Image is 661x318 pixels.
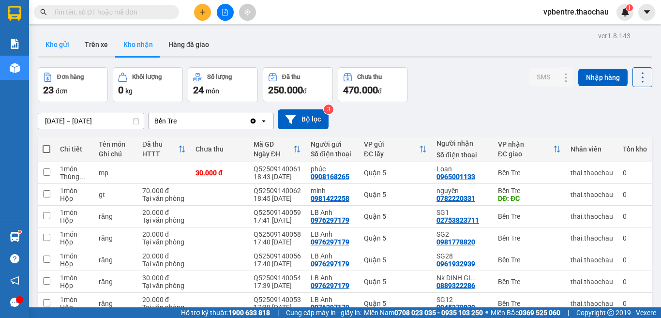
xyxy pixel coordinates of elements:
[60,230,89,238] div: 1 món
[498,278,561,286] div: Bến Tre
[638,4,655,21] button: caret-down
[99,278,133,286] div: răng
[254,260,301,268] div: 17:40 [DATE]
[99,256,133,264] div: răng
[364,191,427,198] div: Quận 5
[188,67,258,102] button: Số lượng24món
[222,9,228,15] span: file-add
[142,303,186,311] div: Tại văn phòng
[254,282,301,289] div: 17:39 [DATE]
[311,303,349,311] div: 0976297179
[118,84,123,96] span: 0
[142,238,186,246] div: Tại văn phòng
[60,238,89,246] div: Hộp
[311,140,354,148] div: Người gửi
[498,169,561,177] div: Bến Tre
[364,278,427,286] div: Quận 5
[623,256,647,264] div: 0
[436,260,475,268] div: 0961932939
[195,145,244,153] div: Chưa thu
[142,282,186,289] div: Tại văn phòng
[254,296,301,303] div: Q52509140053
[436,282,475,289] div: 0889322286
[394,309,483,317] strong: 0708 023 035 - 0935 103 250
[254,165,301,173] div: Q52509140061
[311,150,354,158] div: Số điện thoại
[195,169,244,177] div: 30.000 đ
[10,39,20,49] img: solution-icon
[142,230,186,238] div: 20.000 đ
[485,311,488,315] span: ⚪️
[60,165,89,173] div: 1 món
[529,68,558,86] button: SMS
[18,230,21,233] sup: 1
[254,173,301,181] div: 18:43 [DATE]
[598,30,631,41] div: ver 1.8.143
[99,150,133,158] div: Ghi chú
[578,69,628,86] button: Nhập hàng
[60,173,89,181] div: Thùng nhỏ
[311,238,349,246] div: 0976297179
[56,87,68,95] span: đơn
[498,212,561,220] div: Bến Tre
[60,195,89,202] div: Hộp
[623,145,647,153] div: Tồn kho
[311,216,349,224] div: 0976297179
[303,87,307,95] span: đ
[99,140,133,148] div: Tên món
[343,84,378,96] span: 470.000
[10,63,20,73] img: warehouse-icon
[254,209,301,216] div: Q52509140059
[364,300,427,307] div: Quận 5
[8,6,21,21] img: logo-vxr
[436,151,488,159] div: Số điện thoại
[263,67,333,102] button: Đã thu250.000đ
[498,195,561,202] div: DĐ: ĐC
[38,33,77,56] button: Kho gửi
[436,252,488,260] div: SG28
[571,256,613,264] div: thai.thaochau
[519,309,560,317] strong: 0369 525 060
[571,191,613,198] div: thai.thaochau
[125,87,133,95] span: kg
[260,117,268,125] svg: open
[311,230,354,238] div: LB Anh
[311,187,354,195] div: minh
[364,169,427,177] div: Quận 5
[60,282,89,289] div: Hộp
[60,296,89,303] div: 1 món
[77,33,116,56] button: Trên xe
[161,33,217,56] button: Hàng đã giao
[311,209,354,216] div: LB Anh
[239,4,256,21] button: aim
[623,191,647,198] div: 0
[99,212,133,220] div: răng
[38,113,144,129] input: Select a date range.
[268,84,303,96] span: 250.000
[99,234,133,242] div: răng
[53,7,167,17] input: Tìm tên, số ĐT hoặc mã đơn
[60,303,89,311] div: Hộp
[324,105,333,114] sup: 3
[364,212,427,220] div: Quận 5
[99,191,133,198] div: gt
[436,216,479,224] div: 02753823711
[436,139,488,147] div: Người nhận
[536,6,616,18] span: vpbentre.thaochau
[142,216,186,224] div: Tại văn phòng
[436,187,488,195] div: nguyên
[43,84,54,96] span: 23
[40,9,47,15] span: search
[364,307,483,318] span: Miền Nam
[60,187,89,195] div: 1 món
[194,4,211,21] button: plus
[154,116,177,126] div: Bến Tre
[623,169,647,177] div: 0
[436,209,488,216] div: SG1
[498,234,561,242] div: Bến Tre
[254,195,301,202] div: 18:45 [DATE]
[623,278,647,286] div: 0
[254,140,293,148] div: Mã GD
[359,136,432,162] th: Toggle SortBy
[254,150,293,158] div: Ngày ĐH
